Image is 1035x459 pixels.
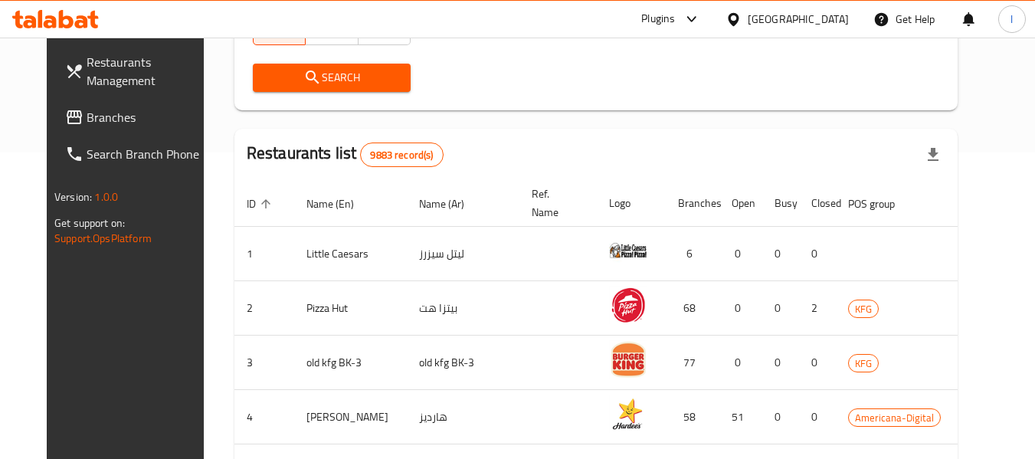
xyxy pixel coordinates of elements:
[762,180,799,227] th: Busy
[294,336,407,390] td: old kfg BK-3
[312,19,352,41] span: Yes
[87,145,208,163] span: Search Branch Phone
[265,68,398,87] span: Search
[87,53,208,90] span: Restaurants Management
[53,44,220,99] a: Restaurants Management
[294,281,407,336] td: Pizza Hut
[609,395,647,433] img: Hardee's
[361,148,442,162] span: 9883 record(s)
[1010,11,1013,28] span: l
[609,286,647,324] img: Pizza Hut
[53,136,220,172] a: Search Branch Phone
[306,195,374,213] span: Name (En)
[641,10,675,28] div: Plugins
[915,136,951,173] div: Export file
[247,195,276,213] span: ID
[719,390,762,444] td: 51
[799,227,836,281] td: 0
[54,187,92,207] span: Version:
[799,336,836,390] td: 0
[54,213,125,233] span: Get support on:
[748,11,849,28] div: [GEOGRAPHIC_DATA]
[234,227,294,281] td: 1
[762,281,799,336] td: 0
[407,281,519,336] td: بيتزا هت
[609,231,647,270] img: Little Caesars
[597,180,666,227] th: Logo
[360,143,443,167] div: Total records count
[666,227,719,281] td: 6
[762,336,799,390] td: 0
[719,180,762,227] th: Open
[666,281,719,336] td: 68
[247,142,444,167] h2: Restaurants list
[234,336,294,390] td: 3
[407,336,519,390] td: old kfg BK-3
[419,195,484,213] span: Name (Ar)
[762,390,799,444] td: 0
[799,180,836,227] th: Closed
[87,108,208,126] span: Branches
[234,390,294,444] td: 4
[532,185,578,221] span: Ref. Name
[260,19,300,41] span: All
[234,281,294,336] td: 2
[719,336,762,390] td: 0
[719,227,762,281] td: 0
[848,195,915,213] span: POS group
[849,355,878,372] span: KFG
[849,409,940,427] span: Americana-Digital
[609,340,647,379] img: old kfg BK-3
[666,390,719,444] td: 58
[407,390,519,444] td: هارديز
[407,227,519,281] td: ليتل سيزرز
[53,99,220,136] a: Branches
[253,64,411,92] button: Search
[294,227,407,281] td: Little Caesars
[54,228,152,248] a: Support.OpsPlatform
[799,281,836,336] td: 2
[94,187,118,207] span: 1.0.0
[719,281,762,336] td: 0
[294,390,407,444] td: [PERSON_NAME]
[666,180,719,227] th: Branches
[799,390,836,444] td: 0
[666,336,719,390] td: 77
[849,300,878,318] span: KFG
[365,19,405,41] span: No
[762,227,799,281] td: 0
